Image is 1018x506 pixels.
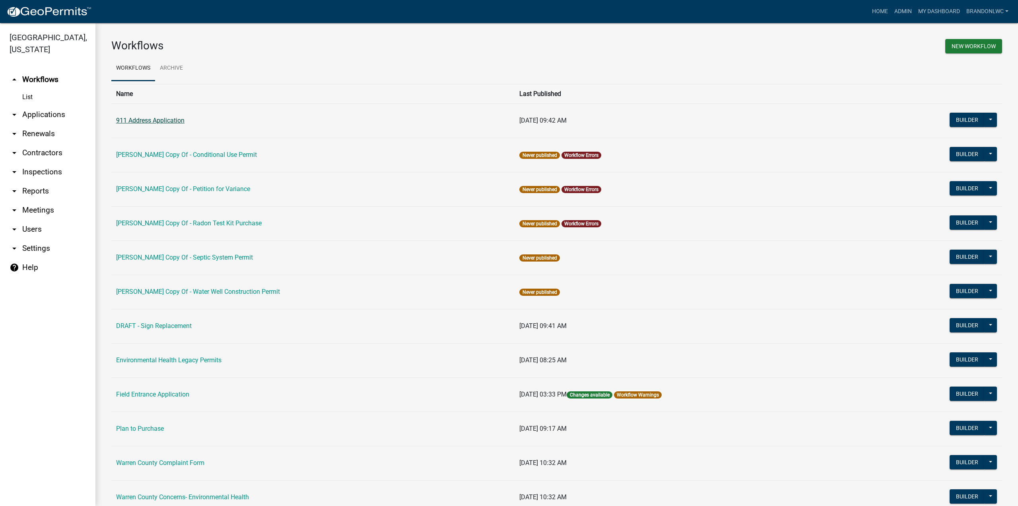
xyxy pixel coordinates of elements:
th: Name [111,84,515,104]
a: Workflow Errors [564,221,598,227]
button: Builder [950,387,985,401]
a: [PERSON_NAME] Copy Of - Water Well Construction Permit [116,288,280,295]
a: Admin [891,4,915,19]
button: Builder [950,215,985,230]
span: Never published [519,220,560,227]
a: Workflow Errors [564,187,598,192]
i: help [10,263,19,272]
button: Builder [950,455,985,469]
i: arrow_drop_down [10,225,19,234]
button: Builder [950,318,985,332]
h3: Workflows [111,39,551,53]
span: [DATE] 09:41 AM [519,322,567,330]
span: [DATE] 03:33 PM [519,391,567,398]
span: [DATE] 08:25 AM [519,356,567,364]
span: [DATE] 09:17 AM [519,425,567,432]
button: Builder [950,181,985,195]
a: Archive [155,56,188,81]
a: Field Entrance Application [116,391,189,398]
span: [DATE] 10:32 AM [519,493,567,501]
a: [PERSON_NAME] Copy Of - Septic System Permit [116,254,253,261]
span: [DATE] 10:32 AM [519,459,567,467]
button: New Workflow [945,39,1002,53]
button: Builder [950,113,985,127]
a: Home [869,4,891,19]
button: Builder [950,284,985,298]
button: Builder [950,489,985,504]
i: arrow_drop_down [10,205,19,215]
i: arrow_drop_down [10,167,19,177]
a: Environmental Health Legacy Permits [116,356,221,364]
a: Plan to Purchase [116,425,164,432]
a: Warren County Concerns- Environmental Health [116,493,249,501]
i: arrow_drop_down [10,110,19,119]
span: Never published [519,289,560,296]
a: DRAFT - Sign Replacement [116,322,192,330]
i: arrow_drop_down [10,129,19,139]
i: arrow_drop_down [10,244,19,253]
i: arrow_drop_down [10,186,19,196]
button: Builder [950,147,985,161]
span: Changes available [567,391,612,399]
span: Never published [519,152,560,159]
button: Builder [950,250,985,264]
a: [PERSON_NAME] Copy Of - Conditional Use Permit [116,151,257,158]
th: Last Published [515,84,868,104]
a: Workflow Warnings [617,392,659,398]
span: [DATE] 09:42 AM [519,117,567,124]
span: Never published [519,186,560,193]
a: 911 Address Application [116,117,185,124]
button: Builder [950,421,985,435]
span: Never published [519,254,560,262]
a: Workflow Errors [564,152,598,158]
a: Warren County Complaint Form [116,459,204,467]
a: [PERSON_NAME] Copy Of - Radon Test Kit Purchase [116,219,262,227]
a: Workflows [111,56,155,81]
a: brandonlWC [963,4,1012,19]
button: Builder [950,352,985,367]
a: [PERSON_NAME] Copy Of - Petition for Variance [116,185,250,193]
a: My Dashboard [915,4,963,19]
i: arrow_drop_up [10,75,19,84]
i: arrow_drop_down [10,148,19,158]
